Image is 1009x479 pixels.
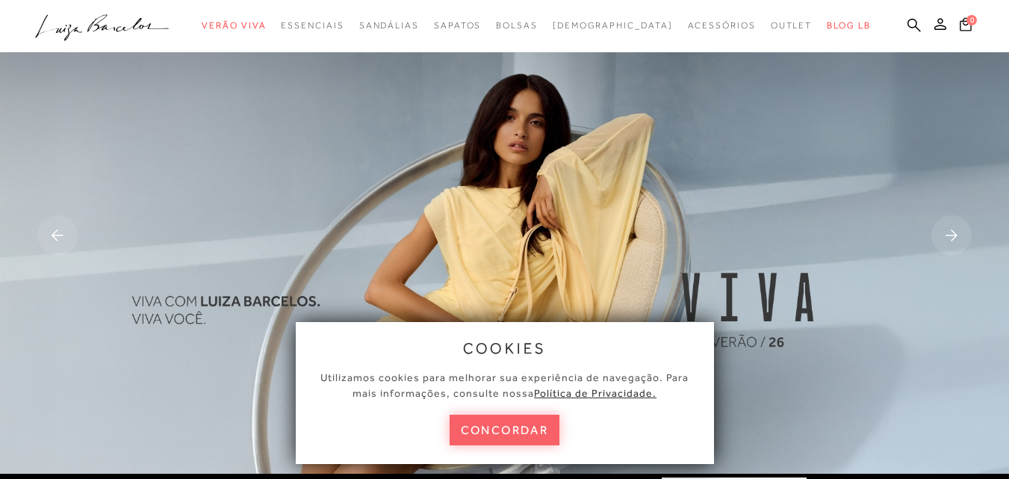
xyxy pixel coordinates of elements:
span: Sapatos [434,20,481,31]
span: [DEMOGRAPHIC_DATA] [553,20,673,31]
span: cookies [463,340,547,356]
a: noSubCategoriesText [434,12,481,40]
a: noSubCategoriesText [553,12,673,40]
a: noSubCategoriesText [688,12,756,40]
a: Política de Privacidade. [534,387,656,399]
button: 0 [955,16,976,37]
a: noSubCategoriesText [281,12,344,40]
span: Acessórios [688,20,756,31]
button: concordar [450,415,560,445]
span: Utilizamos cookies para melhorar sua experiência de navegação. Para mais informações, consulte nossa [320,371,689,399]
span: Bolsas [496,20,538,31]
span: Sandálias [359,20,419,31]
span: Outlet [771,20,813,31]
span: 0 [966,15,977,25]
span: Verão Viva [202,20,266,31]
a: noSubCategoriesText [771,12,813,40]
span: BLOG LB [827,20,870,31]
a: noSubCategoriesText [496,12,538,40]
a: noSubCategoriesText [202,12,266,40]
a: noSubCategoriesText [359,12,419,40]
span: Essenciais [281,20,344,31]
a: BLOG LB [827,12,870,40]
